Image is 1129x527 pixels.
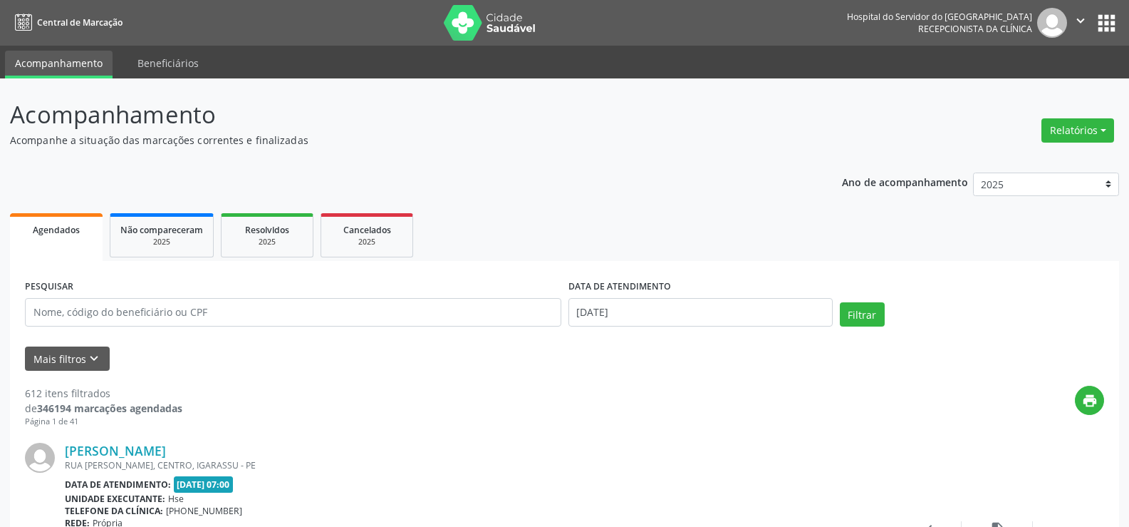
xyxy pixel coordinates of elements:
[1094,11,1119,36] button: apps
[568,298,833,327] input: Selecione um intervalo
[1075,386,1104,415] button: print
[128,51,209,76] a: Beneficiários
[1073,13,1088,29] i: 
[231,237,303,247] div: 2025
[65,459,890,471] div: RUA [PERSON_NAME], CENTRO, IGARASSU - PE
[120,237,203,247] div: 2025
[25,401,182,416] div: de
[10,133,786,148] p: Acompanhe a situação das marcações correntes e finalizadas
[245,224,289,236] span: Resolvidos
[1082,393,1098,409] i: print
[25,276,73,298] label: PESQUISAR
[25,386,182,401] div: 612 itens filtrados
[37,16,123,29] span: Central de Marcação
[33,224,80,236] span: Agendados
[1041,118,1114,143] button: Relatórios
[1037,8,1067,38] img: img
[10,11,123,34] a: Central de Marcação
[120,224,203,236] span: Não compareceram
[65,443,166,459] a: [PERSON_NAME]
[331,237,402,247] div: 2025
[168,493,184,505] span: Hse
[847,11,1032,23] div: Hospital do Servidor do [GEOGRAPHIC_DATA]
[918,23,1032,35] span: Recepcionista da clínica
[25,347,110,372] button: Mais filtroskeyboard_arrow_down
[65,493,165,505] b: Unidade executante:
[166,505,242,517] span: [PHONE_NUMBER]
[65,479,171,491] b: Data de atendimento:
[10,97,786,133] p: Acompanhamento
[174,476,234,493] span: [DATE] 07:00
[25,416,182,428] div: Página 1 de 41
[842,173,968,190] p: Ano de acompanhamento
[568,276,671,298] label: DATA DE ATENDIMENTO
[343,224,391,236] span: Cancelados
[86,351,102,367] i: keyboard_arrow_down
[65,505,163,517] b: Telefone da clínica:
[1067,8,1094,38] button: 
[5,51,113,78] a: Acompanhamento
[840,302,885,327] button: Filtrar
[37,401,182,415] strong: 346194 marcações agendadas
[25,443,55,473] img: img
[25,298,561,327] input: Nome, código do beneficiário ou CPF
